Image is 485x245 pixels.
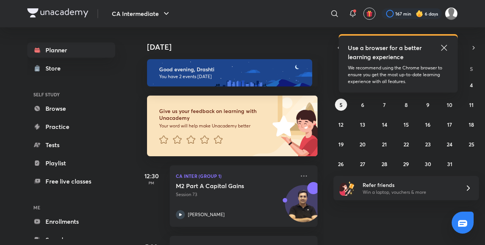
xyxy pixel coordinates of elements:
[382,160,387,168] abbr: October 28, 2025
[470,82,473,89] abbr: October 4, 2025
[338,121,343,128] abbr: October 12, 2025
[400,158,412,170] button: October 29, 2025
[348,64,449,85] p: We recommend using the Chrome browser to ensure you get the most up-to-date learning experience w...
[335,138,347,150] button: October 19, 2025
[447,160,452,168] abbr: October 31, 2025
[425,121,430,128] abbr: October 16, 2025
[27,101,115,116] a: Browse
[400,118,412,130] button: October 15, 2025
[469,141,474,148] abbr: October 25, 2025
[176,182,270,190] h5: M2 Part A Capital Gains
[147,42,325,52] h4: [DATE]
[465,99,477,111] button: October 11, 2025
[405,101,408,108] abbr: October 8, 2025
[382,141,387,148] abbr: October 21, 2025
[27,214,115,229] a: Enrollments
[363,189,456,196] p: Win a laptop, vouchers & more
[403,160,409,168] abbr: October 29, 2025
[357,138,369,150] button: October 20, 2025
[404,121,409,128] abbr: October 15, 2025
[426,101,429,108] abbr: October 9, 2025
[27,137,115,152] a: Tests
[159,66,305,73] h6: Good evening, Drashti
[422,99,434,111] button: October 9, 2025
[470,65,473,72] abbr: Saturday
[465,138,477,150] button: October 25, 2025
[357,99,369,111] button: October 6, 2025
[176,191,295,198] p: Session 73
[27,155,115,171] a: Playlist
[422,158,434,170] button: October 30, 2025
[27,61,115,76] a: Store
[360,121,365,128] abbr: October 13, 2025
[338,141,344,148] abbr: October 19, 2025
[335,158,347,170] button: October 26, 2025
[27,8,88,17] img: Company Logo
[27,88,115,101] h6: SELF STUDY
[361,101,364,108] abbr: October 6, 2025
[357,118,369,130] button: October 13, 2025
[366,10,373,17] img: avatar
[465,79,477,91] button: October 4, 2025
[447,101,452,108] abbr: October 10, 2025
[469,101,474,108] abbr: October 11, 2025
[416,10,423,17] img: streak
[188,211,225,218] p: [PERSON_NAME]
[285,189,322,226] img: Avatar
[360,160,365,168] abbr: October 27, 2025
[379,99,391,111] button: October 7, 2025
[360,141,366,148] abbr: October 20, 2025
[27,201,115,214] h6: ME
[383,101,386,108] abbr: October 7, 2025
[159,123,270,129] p: Your word will help make Unacademy better
[159,74,305,80] p: You have 2 events [DATE]
[469,121,474,128] abbr: October 18, 2025
[348,43,423,61] h5: Use a browser for a better learning experience
[45,64,65,73] div: Store
[136,171,167,181] h5: 12:30
[444,158,456,170] button: October 31, 2025
[176,171,295,181] p: CA Inter (Group 1)
[335,118,347,130] button: October 12, 2025
[363,8,375,20] button: avatar
[444,118,456,130] button: October 17, 2025
[425,160,431,168] abbr: October 30, 2025
[447,141,452,148] abbr: October 24, 2025
[357,158,369,170] button: October 27, 2025
[136,181,167,185] p: PM
[339,181,355,196] img: referral
[400,99,412,111] button: October 8, 2025
[247,96,318,156] img: feedback_image
[422,138,434,150] button: October 23, 2025
[335,99,347,111] button: October 5, 2025
[379,158,391,170] button: October 28, 2025
[159,108,270,121] h6: Give us your feedback on learning with Unacademy
[447,121,452,128] abbr: October 17, 2025
[445,7,458,20] img: Drashti Patel
[27,174,115,189] a: Free live classes
[404,141,409,148] abbr: October 22, 2025
[382,121,387,128] abbr: October 14, 2025
[27,8,88,19] a: Company Logo
[422,118,434,130] button: October 16, 2025
[363,181,456,189] h6: Refer friends
[425,141,431,148] abbr: October 23, 2025
[444,138,456,150] button: October 24, 2025
[379,118,391,130] button: October 14, 2025
[27,119,115,134] a: Practice
[444,99,456,111] button: October 10, 2025
[338,160,344,168] abbr: October 26, 2025
[27,42,115,58] a: Planner
[339,101,343,108] abbr: October 5, 2025
[465,118,477,130] button: October 18, 2025
[400,138,412,150] button: October 22, 2025
[147,59,312,86] img: evening
[379,138,391,150] button: October 21, 2025
[107,6,175,21] button: CA Intermediate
